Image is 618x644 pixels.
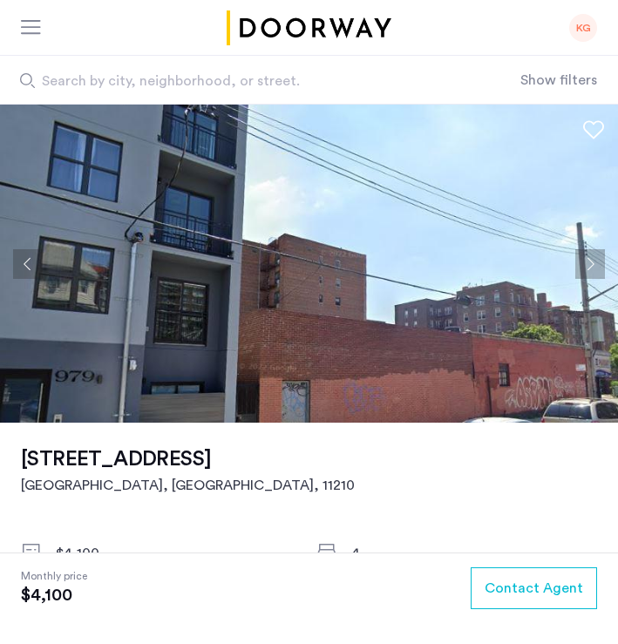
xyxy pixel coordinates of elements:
span: $4,100 [21,585,87,606]
button: Previous apartment [13,249,43,279]
button: button [471,567,597,609]
a: [STREET_ADDRESS][GEOGRAPHIC_DATA], [GEOGRAPHIC_DATA], 11210 [21,444,355,496]
h1: [STREET_ADDRESS] [21,444,355,475]
a: Cazamio logo [224,10,395,45]
span: Monthly price [21,567,87,585]
h2: [GEOGRAPHIC_DATA], [GEOGRAPHIC_DATA] , 11210 [21,475,355,496]
img: logo [224,10,395,45]
div: 4 [351,543,598,564]
button: Show or hide filters [520,70,597,91]
button: Next apartment [575,249,605,279]
span: Contact Agent [485,578,583,599]
div: $4,100 [56,543,302,564]
div: KG [569,14,597,42]
span: Search by city, neighborhood, or street. [42,71,458,92]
